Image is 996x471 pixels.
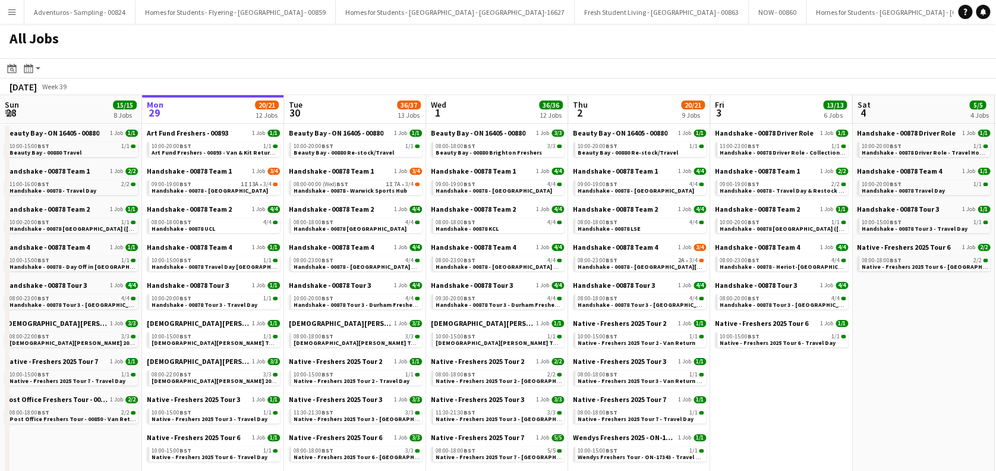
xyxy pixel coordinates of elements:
[578,258,617,263] span: 08:00-23:00
[289,243,374,252] span: Handshake - 00878 Team 4
[252,244,265,251] span: 1 Job
[857,243,950,252] span: Native - Freshers 2025 Tour 6
[694,206,706,213] span: 4/4
[715,128,814,137] span: Handshake - 00878 Driver Role
[606,180,617,188] span: BST
[294,187,407,194] span: Handshake - 00878 - Warwick Sports Hub
[962,244,975,251] span: 1 Job
[715,128,848,167] div: Handshake - 00878 Driver Role1 Job1/113:00-23:00BST1/1Handshake - 00878 Driver Role - Collection ...
[547,143,556,149] span: 3/3
[573,128,667,137] span: Beauty Bay - ON 16405 - 00880
[147,128,228,137] span: Art Fund Freshers - 00893
[5,167,138,175] a: Handshake - 00878 Team 11 Job2/2
[857,167,942,175] span: Handshake - 00878 Team 4
[267,130,280,137] span: 1/1
[820,206,833,213] span: 1 Job
[289,128,422,167] div: Beauty Bay - ON 16405 - 008801 Job1/110:00-20:00BST1/1Beauty Bay - 00880 Re-stock/Travel
[37,218,49,226] span: BST
[147,167,280,205] div: Handshake - 00878 Team 11 Job3/409:00-19:00BST1I13A•3/4Handshake - 00878 - [GEOGRAPHIC_DATA]
[857,128,956,137] span: Handshake - 00878 Driver Role
[720,142,846,156] a: 13:00-23:00BST1/1Handshake - 00878 Driver Role - Collection & Drop Off
[547,219,556,225] span: 4/4
[289,167,374,175] span: Handshake - 00878 Team 1
[720,143,759,149] span: 13:00-23:00
[179,142,191,150] span: BST
[431,205,564,213] a: Handshake - 00878 Team 21 Job4/4
[5,167,90,175] span: Handshake - 00878 Team 1
[547,181,556,187] span: 4/4
[322,256,333,264] span: BST
[715,128,848,137] a: Handshake - 00878 Driver Role1 Job1/1
[436,225,499,233] span: Handshake - 00878 KCL
[289,205,422,243] div: Handshake - 00878 Team 21 Job4/408:00-18:00BST4/4Handshake - 00878 [GEOGRAPHIC_DATA]
[10,258,49,263] span: 10:00-15:00
[10,149,81,156] span: Beauty Bay - 00880 Travel
[10,219,49,225] span: 10:00-20:00
[294,258,333,263] span: 08:00-23:00
[147,243,280,252] a: Handshake - 00878 Team 41 Job1/1
[267,244,280,251] span: 1/1
[10,181,49,187] span: 11:00-16:00
[962,206,975,213] span: 1 Job
[536,168,549,175] span: 1 Job
[862,187,945,194] span: Handshake - 00878 Travel Day
[252,130,265,137] span: 1 Job
[862,143,902,149] span: 10:00-20:00
[10,180,135,194] a: 11:00-16:00BST2/2Handshake - 00878 - Travel Day
[973,143,982,149] span: 1/1
[152,143,191,149] span: 10:00-20:00
[152,181,191,187] span: 09:00-19:00
[748,180,759,188] span: BST
[720,181,759,187] span: 09:00-19:00
[10,256,135,270] a: 10:00-15:00BST1/1Handshake - 00878 - Day Off in [GEOGRAPHIC_DATA]
[578,181,617,187] span: 09:00-19:00
[431,205,564,243] div: Handshake - 00878 Team 21 Job4/408:00-18:00BST4/4Handshake - 00878 KCL
[263,258,272,263] span: 1/1
[578,258,704,263] div: •
[862,181,902,187] span: 10:00-20:00
[152,225,215,233] span: Handshake - 00878 UCL
[147,281,280,290] a: Handshake - 00878 Tour 31 Job1/1
[857,167,990,175] a: Handshake - 00878 Team 41 Job1/1
[37,142,49,150] span: BST
[748,218,759,226] span: BST
[715,167,848,175] a: Handshake - 00878 Team 11 Job2/2
[125,244,138,251] span: 1/1
[862,149,988,156] span: Handshake - 00878 Driver Role - Travel Home
[978,244,990,251] span: 2/2
[409,206,422,213] span: 4/4
[252,168,265,175] span: 1 Job
[5,281,138,319] div: Handshake - 00878 Tour 31 Job4/408:00-23:00BST4/4Handshake - 00878 Tour 3 - [GEOGRAPHIC_DATA] Fre...
[720,219,759,225] span: 10:00-20:00
[720,258,759,263] span: 08:00-23:00
[436,149,542,156] span: Beauty Bay - 00880 Brighton Freshers
[152,256,278,270] a: 10:00-15:00BST1/1Handshake - 00878 Travel Day [GEOGRAPHIC_DATA]
[678,130,691,137] span: 1 Job
[836,168,848,175] span: 2/2
[573,167,658,175] span: Handshake - 00878 Team 1
[386,181,393,187] span: 1I
[715,205,848,243] div: Handshake - 00878 Team 21 Job1/110:00-20:00BST1/1Handshake - 00878 [GEOGRAPHIC_DATA] ([GEOGRAPHIC...
[289,243,422,281] div: Handshake - 00878 Team 41 Job4/408:00-23:00BST4/4Handshake - 00878 - [GEOGRAPHIC_DATA] On Site Day
[573,167,706,205] div: Handshake - 00878 Team 11 Job4/409:00-19:00BST4/4Handshake - 00878 - [GEOGRAPHIC_DATA]
[720,256,846,270] a: 08:00-23:00BST4/4Handshake - 00878 - Heriot-[GEOGRAPHIC_DATA] On Site Day
[289,205,374,213] span: Handshake - 00878 Team 2
[267,168,280,175] span: 3/4
[110,244,123,251] span: 1 Job
[575,1,749,24] button: Fresh Student Living - [GEOGRAPHIC_DATA] - 00863
[110,130,123,137] span: 1 Job
[5,281,138,290] a: Handshake - 00878 Tour 31 Job4/4
[578,143,617,149] span: 10:00-20:00
[294,143,333,149] span: 10:00-20:00
[37,180,49,188] span: BST
[289,167,422,175] a: Handshake - 00878 Team 11 Job3/4
[294,181,348,187] span: 08:00-00:00 (Wed)
[263,181,272,187] span: 3/4
[573,243,706,252] a: Handshake - 00878 Team 41 Job3/4
[857,128,990,167] div: Handshake - 00878 Driver Role1 Job1/110:00-20:00BST1/1Handshake - 00878 Driver Role - Travel Home
[263,143,272,149] span: 1/1
[573,243,706,281] div: Handshake - 00878 Team 41 Job3/408:00-23:00BST2A•3/4Handshake - 00878 - [GEOGRAPHIC_DATA][PERSON_...
[252,206,265,213] span: 1 Job
[715,167,848,205] div: Handshake - 00878 Team 11 Job2/209:00-19:00BST2/2Handshake - 00878 - Travel Day & Restock Day
[436,256,562,270] a: 08:00-23:00BST4/4Handshake - 00878 - [GEOGRAPHIC_DATA] On Site Day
